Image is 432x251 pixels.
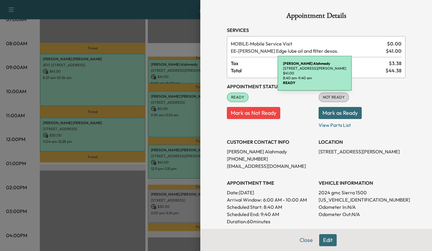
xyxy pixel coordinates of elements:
h3: LOCATION [319,138,405,146]
p: [US_VEHICLE_IDENTIFICATION_NUMBER] [319,196,405,203]
h3: Services [227,27,405,34]
span: Total [231,67,386,74]
h3: CUSTOMER CONTACT INFO [227,138,314,146]
p: [PHONE_NUMBER] [227,155,314,162]
p: Duration: 60 minutes [227,218,314,225]
span: Tax [231,60,389,67]
h3: VEHICLE INFORMATION [319,179,405,187]
h3: Parts Status [319,83,405,90]
p: View Parts List [319,119,405,129]
button: Mark as Ready [319,107,362,119]
span: NOT READY [319,94,348,100]
span: 6:00 AM - 10:00 AM [263,196,307,203]
h3: Appointment Status [227,83,314,90]
p: Scheduled Start: [227,203,262,211]
p: Odometer In: N/A [319,203,405,211]
p: 2024 gmc Sierra 1500 [319,189,405,196]
p: [STREET_ADDRESS][PERSON_NAME] [319,148,405,155]
span: $ 41.00 [386,47,402,55]
span: Mobile Service Visit [231,40,385,47]
p: 9:40 AM [261,211,279,218]
button: Close [296,234,317,246]
span: $ 0.00 [387,40,402,47]
h1: Appointment Details [227,12,405,22]
p: Date: [DATE] [227,189,314,196]
p: [EMAIL_ADDRESS][DOMAIN_NAME] [227,162,314,170]
span: $ 44.38 [386,67,402,74]
p: Arrival Window: [227,196,314,203]
span: READY [227,94,248,100]
p: [PERSON_NAME] Alahmady [227,148,314,155]
p: Odometer Out: N/A [319,211,405,218]
span: Ewing Edge lube oil and filter dexos. [231,47,383,55]
button: Edit [319,234,337,246]
p: 8:40 AM [264,203,282,211]
button: Mark as Not Ready [227,107,280,119]
span: $ 3.38 [389,60,402,67]
p: Scheduled End: [227,211,259,218]
h3: APPOINTMENT TIME [227,179,314,187]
